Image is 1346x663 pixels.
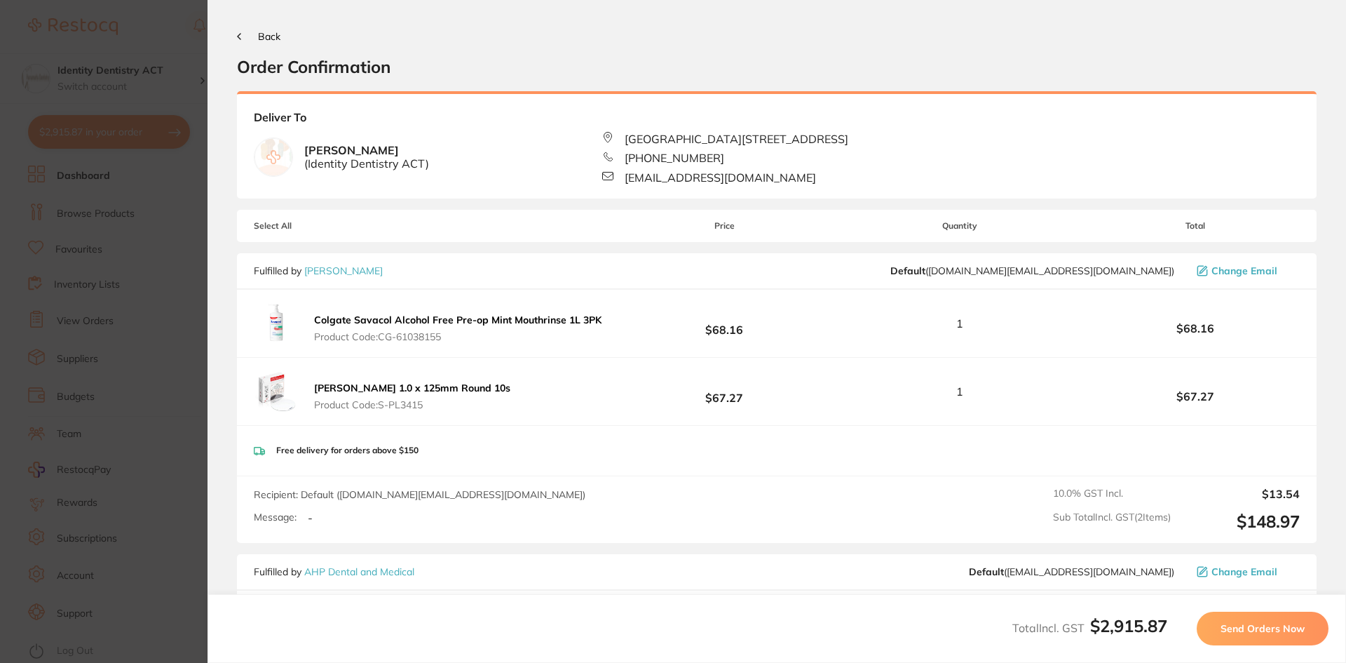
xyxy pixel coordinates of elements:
button: Change Email [1192,264,1300,277]
b: [PERSON_NAME] 1.0 x 125mm Round 10s [314,382,510,394]
p: - [308,511,313,524]
b: Default [890,264,925,277]
span: Send Orders Now [1221,622,1305,635]
span: Change Email [1211,265,1277,276]
h2: Order Confirmation [237,56,1317,77]
b: [PERSON_NAME] [304,144,429,170]
button: Back [237,31,280,42]
img: bmJyN2xndw [254,369,299,414]
span: customer.care@henryschein.com.au [890,265,1174,276]
span: ( Identity Dentistry ACT ) [304,157,429,170]
span: 10.0 % GST Incl. [1053,488,1171,500]
span: Sub Total Incl. GST ( 2 Items) [1053,511,1171,532]
span: Product Code: S-PL3415 [314,399,510,410]
span: Product Code: CG-61038155 [314,331,601,342]
b: Colgate Savacol Alcohol Free Pre-op Mint Mouthrinse 1L 3PK [314,314,601,326]
b: $68.16 [620,311,829,337]
span: Change Email [1211,566,1277,577]
b: $68.16 [1091,322,1300,335]
output: $13.54 [1182,488,1300,500]
span: orders@ahpdentalmedical.com.au [969,566,1174,577]
output: $148.97 [1182,511,1300,532]
b: Deliver To [254,111,1300,132]
b: $67.27 [1091,390,1300,403]
button: Colgate Savacol Alcohol Free Pre-op Mint Mouthrinse 1L 3PK Product Code:CG-61038155 [310,314,606,343]
span: Total [1091,221,1300,231]
span: Recipient: Default ( [DOMAIN_NAME][EMAIL_ADDRESS][DOMAIN_NAME] ) [254,488,585,501]
span: [EMAIL_ADDRESS][DOMAIN_NAME] [625,171,816,184]
b: $67.27 [620,379,829,405]
label: Message: [254,511,297,523]
button: Send Orders Now [1197,612,1328,645]
span: Back [258,30,280,43]
span: 1 [956,317,963,330]
button: [PERSON_NAME] 1.0 x 125mm Round 10s Product Code:S-PL3415 [310,382,515,411]
a: [PERSON_NAME] [304,264,383,277]
p: Fulfilled by [254,265,383,276]
a: AHP Dental and Medical [304,565,414,578]
span: [PHONE_NUMBER] [625,152,724,164]
p: Free delivery for orders above $150 [276,446,419,455]
span: Price [620,221,829,231]
span: Quantity [829,221,1091,231]
span: [GEOGRAPHIC_DATA][STREET_ADDRESS] [625,133,848,145]
p: Fulfilled by [254,566,414,577]
span: 1 [956,385,963,398]
img: empty.jpg [254,138,292,176]
img: Y3VtamJ2Yw [254,301,299,346]
span: Select All [254,221,394,231]
b: $2,915.87 [1090,615,1167,636]
button: Change Email [1192,565,1300,578]
b: Default [969,565,1004,578]
span: Total Incl. GST [1012,621,1167,635]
